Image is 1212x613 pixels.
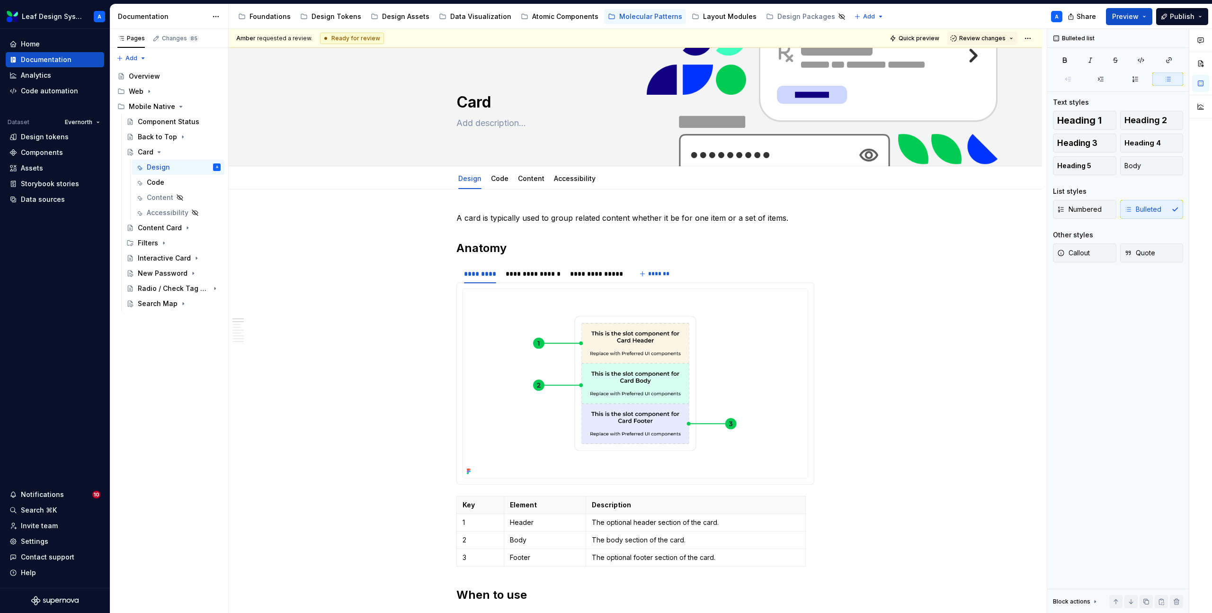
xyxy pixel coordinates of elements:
div: Code [487,168,512,188]
a: Interactive Card [123,251,224,266]
a: Design Tokens [296,9,365,24]
a: Overview [114,69,224,84]
span: Add [125,54,137,62]
div: Code [147,178,164,187]
span: 10 [92,491,100,498]
div: Invite team [21,521,58,531]
div: A [98,13,101,20]
div: Analytics [21,71,51,80]
p: Description [592,500,800,510]
a: Component Status [123,114,224,129]
button: Numbered [1053,200,1116,219]
button: Add [851,10,887,23]
button: Search ⌘K [6,503,104,518]
div: Content [514,168,548,188]
a: Invite team [6,518,104,533]
button: Contact support [6,550,104,565]
div: Web [129,87,143,96]
div: Dataset [8,118,29,126]
div: Pages [117,35,145,42]
div: Page tree [234,7,849,26]
textarea: Card [454,91,812,114]
div: Code automation [21,86,78,96]
a: Code automation [6,83,104,99]
div: Search ⌘K [21,505,57,515]
a: Search Map [123,296,224,311]
a: Foundations [234,9,294,24]
span: Heading 5 [1057,161,1091,171]
button: Evernorth [61,116,104,129]
span: Heading 2 [1124,116,1167,125]
a: Content Card [123,220,224,235]
div: Design Tokens [312,12,361,21]
button: Publish [1156,8,1208,25]
div: Changes [162,35,199,42]
div: Home [21,39,40,49]
a: Code [132,175,224,190]
section-item: Evernorth [463,288,808,478]
div: Overview [129,72,160,81]
a: New Password [123,266,224,281]
a: Molecular Patterns [604,9,686,24]
span: Heading 3 [1057,138,1097,148]
div: Interactive Card [138,253,191,263]
h2: When to use [456,587,814,603]
a: Components [6,145,104,160]
p: A card is typically used to group related content whether it be for one item or a set of items. [456,212,814,224]
p: The body section of the card. [592,535,800,545]
a: Code [491,174,508,182]
button: Notifications10 [6,487,104,502]
button: Heading 5 [1053,156,1116,175]
div: Help [21,568,36,577]
div: Ready for review [320,33,384,44]
span: Numbered [1057,205,1102,214]
p: 1 [463,518,498,527]
div: Design Assets [382,12,429,21]
div: Molecular Patterns [619,12,682,21]
p: Body [510,535,580,545]
img: f4533e99-9125-43e9-afa7-461c750e42c9.png [463,289,808,478]
a: Home [6,36,104,52]
p: Footer [510,553,580,562]
span: Evernorth [65,118,92,126]
button: Quick preview [887,32,944,45]
div: Component Status [138,117,199,126]
button: Callout [1053,243,1116,262]
div: Other styles [1053,230,1093,240]
a: Content [132,190,224,205]
div: Text styles [1053,98,1089,107]
span: Body [1124,161,1141,171]
div: Design tokens [21,132,69,142]
a: Analytics [6,68,104,83]
a: Design Packages [762,9,849,24]
div: Block actions [1053,595,1099,608]
div: Atomic Components [532,12,598,21]
span: Add [863,13,875,20]
div: A [1055,13,1059,20]
p: Element [510,500,580,510]
div: Back to Top [138,132,177,142]
a: Radio / Check Tag Group [123,281,224,296]
div: Storybook stories [21,179,79,189]
span: Publish [1170,12,1194,21]
div: Design [147,162,170,172]
div: List styles [1053,187,1087,196]
span: Heading 4 [1124,138,1161,148]
a: Design Assets [367,9,433,24]
button: Heading 1 [1053,111,1116,130]
div: Design Packages [777,12,835,21]
div: Filters [138,238,158,248]
a: Content [518,174,544,182]
span: Heading 1 [1057,116,1102,125]
div: A [216,162,218,172]
a: Design tokens [6,129,104,144]
a: Accessibility [554,174,596,182]
a: Design [458,174,481,182]
div: Radio / Check Tag Group [138,284,209,293]
p: The optional footer section of the card. [592,553,800,562]
span: Preview [1112,12,1139,21]
h2: Anatomy [456,241,814,256]
svg: Supernova Logo [31,596,79,605]
a: DesignA [132,160,224,175]
div: Accessibility [147,208,188,217]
